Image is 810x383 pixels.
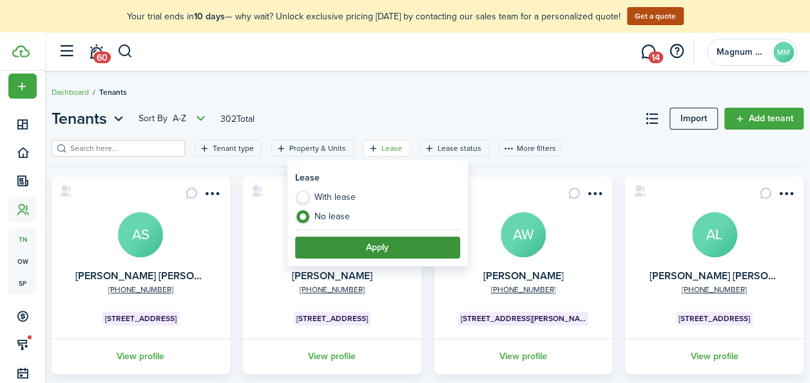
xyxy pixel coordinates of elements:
span: [STREET_ADDRESS] [679,313,750,324]
span: 60 [93,52,111,63]
a: sp [8,272,37,294]
a: AW [501,212,546,257]
span: Tenants [99,86,127,98]
button: Open menu [584,187,604,204]
button: Open menu [775,187,796,204]
a: [PHONE_NUMBER] [108,284,173,295]
button: Open menu [139,111,209,126]
a: Notifications [84,35,108,68]
filter-tag: Open filter [195,140,262,157]
button: Sort byA-Z [139,111,209,126]
button: Open resource center [666,41,688,63]
button: Apply [295,237,460,259]
a: ow [8,250,37,272]
filter-tag-label: Lease status [438,142,481,154]
button: Search [117,41,133,63]
a: Dashboard [52,86,89,98]
a: AS [118,212,163,257]
button: Open menu [202,187,222,204]
filter-tag: Open filter [363,140,410,157]
a: Import [670,108,718,130]
a: [PERSON_NAME] [PERSON_NAME] Costa [75,268,269,283]
filter-tag-label: Tenant type [213,142,254,154]
span: [STREET_ADDRESS] [296,313,368,324]
span: [STREET_ADDRESS][PERSON_NAME] [461,313,586,324]
a: View profile [432,339,615,374]
a: Add tenant [724,108,804,130]
filter-tag-label: Property & Units [289,142,346,154]
p: Your trial ends in — why wait? Unlock exclusive pricing [DATE] by contacting our sales team for a... [127,10,621,23]
button: More filters [499,140,561,157]
filter-tag: Open filter [271,140,354,157]
a: [PHONE_NUMBER] [300,284,365,295]
span: 14 [648,52,663,63]
a: View profile [241,339,423,374]
span: A-Z [173,112,186,125]
span: Tenants [52,107,107,130]
span: Sort by [139,112,173,125]
a: View profile [50,339,232,374]
button: Tenants [52,107,127,130]
a: Messaging [636,35,661,68]
a: [PHONE_NUMBER] [490,284,555,295]
button: Open menu [52,107,127,130]
header-page-total: 302 Total [220,112,255,126]
a: [PERSON_NAME] [292,268,372,283]
label: No lease [295,210,460,223]
b: 10 days [194,10,225,23]
h3: Lease [295,171,320,184]
filter-tag-label: Lease [381,142,402,154]
button: Open menu [8,74,37,99]
button: Open sidebar [54,39,79,64]
a: AL [692,212,737,257]
avatar-text: MM [773,42,794,63]
button: Get a quote [627,7,684,25]
span: [STREET_ADDRESS] [105,313,177,324]
img: TenantCloud [12,45,30,57]
filter-tag: Open filter [419,140,489,157]
a: tn [8,228,37,250]
a: View profile [623,339,805,374]
a: [PHONE_NUMBER] [682,284,747,295]
a: [PERSON_NAME] [483,268,563,283]
label: With lease [295,191,460,210]
span: Magnum Management LLC [717,48,768,57]
input: Search here... [67,142,180,155]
